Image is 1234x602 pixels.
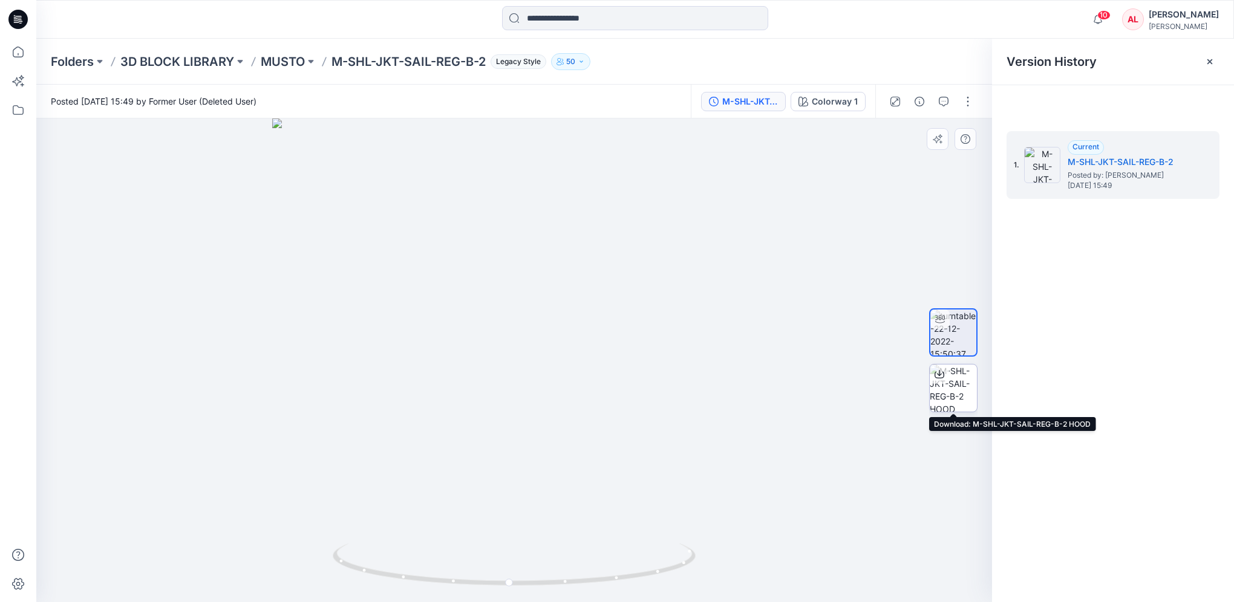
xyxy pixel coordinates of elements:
span: Legacy Style [491,54,546,69]
a: 3D BLOCK LIBRARY [120,53,234,70]
button: Details [910,92,929,111]
a: Folders [51,53,94,70]
img: turntable-22-12-2022-15:50:37 [930,309,976,355]
h5: M-SHL-JKT-SAIL-REG-B-2 [1068,155,1189,169]
span: Posted [DATE] 15:49 by [51,95,256,108]
span: Current [1072,142,1099,151]
button: Close [1205,57,1215,66]
button: Legacy Style [486,53,546,70]
button: Colorway 1 [791,92,866,111]
span: Version History [1007,54,1097,69]
a: MUSTO [261,53,305,70]
span: Posted by: Claudia Chan [1068,169,1189,181]
img: M-SHL-JKT-SAIL-REG-B-2 [1024,147,1060,183]
span: 10 [1097,10,1111,20]
div: Colorway 1 [812,95,858,108]
div: M-SHL-JKT-SAIL-REG-B-2 [722,95,778,108]
div: [PERSON_NAME] [1149,22,1219,31]
img: M-SHL-JKT-SAIL-REG-B-2 HOOD [930,364,977,412]
p: M-SHL-JKT-SAIL-REG-B-2 [331,53,486,70]
div: [PERSON_NAME] [1149,7,1219,22]
span: [DATE] 15:49 [1068,181,1189,190]
button: M-SHL-JKT-SAIL-REG-B-2 [701,92,786,111]
div: AL [1122,8,1144,30]
a: Former User (Deleted User) [149,96,256,106]
span: 1. [1014,160,1019,170]
button: 50 [551,53,590,70]
p: 50 [566,55,575,68]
